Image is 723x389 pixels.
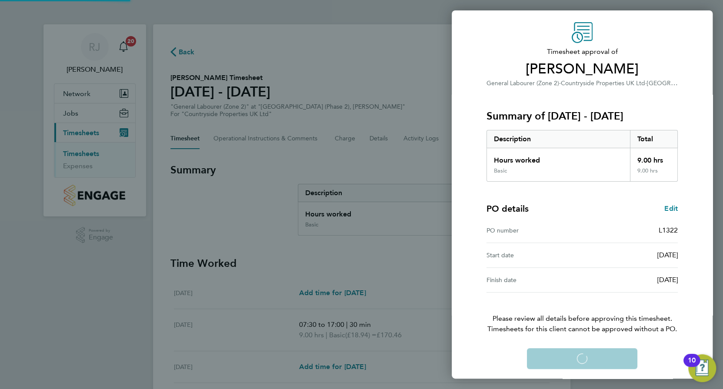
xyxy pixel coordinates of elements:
[486,275,582,285] div: Finish date
[486,80,559,87] span: General Labourer (Zone 2)
[476,293,688,334] p: Please review all details before approving this timesheet.
[664,203,678,214] a: Edit
[645,80,647,87] span: ·
[486,109,678,123] h3: Summary of [DATE] - [DATE]
[630,130,678,148] div: Total
[688,354,716,382] button: Open Resource Center, 10 new notifications
[559,80,561,87] span: ·
[486,60,678,78] span: [PERSON_NAME]
[582,275,678,285] div: [DATE]
[561,80,645,87] span: Countryside Properties UK Ltd
[582,250,678,260] div: [DATE]
[630,148,678,167] div: 9.00 hrs
[630,167,678,181] div: 9.00 hrs
[486,250,582,260] div: Start date
[486,203,529,215] h4: PO details
[487,130,630,148] div: Description
[476,324,688,334] span: Timesheets for this client cannot be approved without a PO.
[659,226,678,234] span: L1322
[487,148,630,167] div: Hours worked
[486,47,678,57] span: Timesheet approval of
[688,360,696,372] div: 10
[494,167,507,174] div: Basic
[486,225,582,236] div: PO number
[486,130,678,182] div: Summary of 25 - 31 Aug 2025
[664,204,678,213] span: Edit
